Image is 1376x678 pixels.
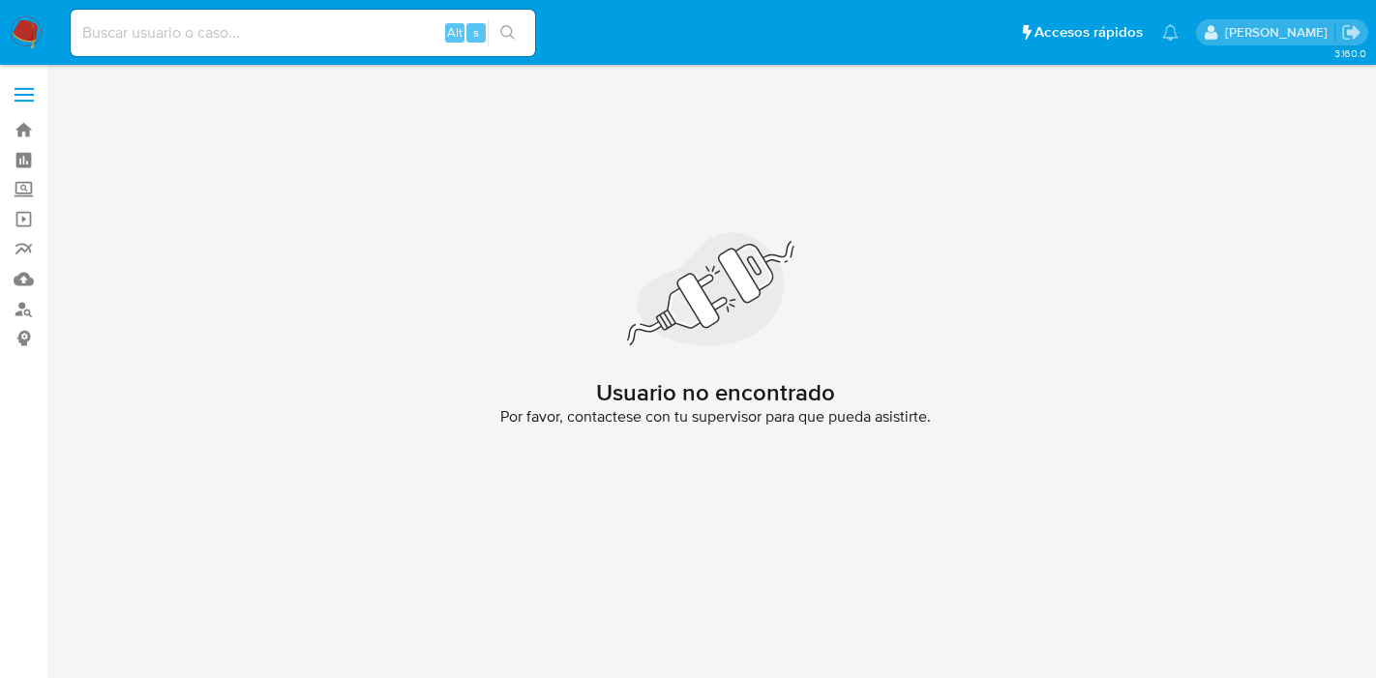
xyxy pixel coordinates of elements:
p: fernando.ftapiamartinez@mercadolibre.com.mx [1225,23,1334,42]
h2: Usuario no encontrado [596,378,835,407]
span: Por favor, contactese con tu supervisor para que pueda asistirte. [500,407,931,427]
button: search-icon [488,19,527,46]
span: Accesos rápidos [1034,22,1143,43]
span: s [473,23,479,42]
a: Salir [1341,22,1361,43]
span: Alt [447,23,463,42]
input: Buscar usuario o caso... [71,20,535,45]
a: Notificaciones [1162,24,1179,41]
